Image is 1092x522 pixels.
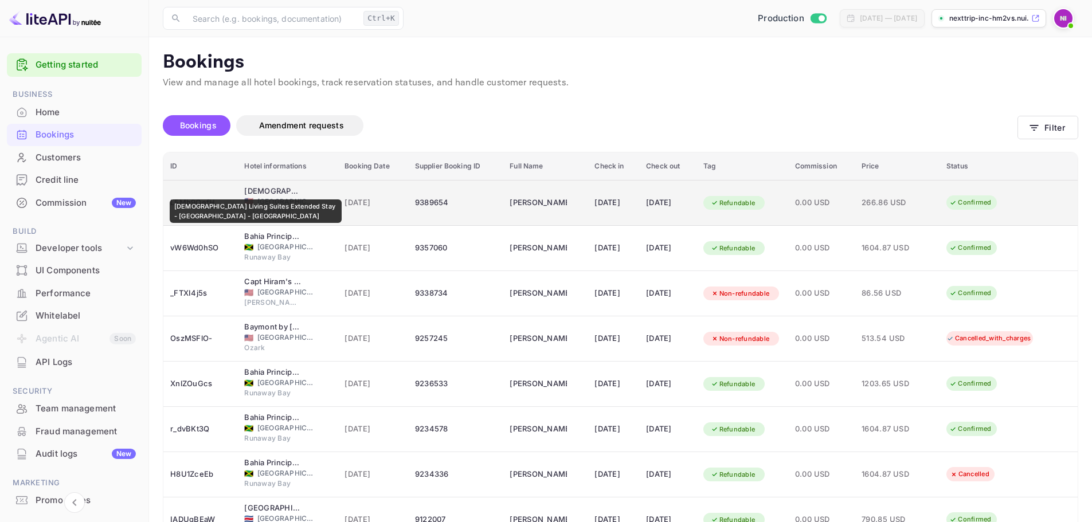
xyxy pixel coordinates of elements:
[795,197,848,209] span: 0.00 USD
[36,287,136,300] div: Performance
[7,421,142,443] div: Fraud management
[646,420,689,438] div: [DATE]
[942,286,999,300] div: Confirmed
[170,329,230,348] div: OszMSFlO-
[855,152,940,180] th: Price
[257,287,315,297] span: [GEOGRAPHIC_DATA]
[7,124,142,145] a: Bookings
[7,169,142,190] a: Credit line
[36,264,136,277] div: UI Components
[345,468,401,481] span: [DATE]
[795,287,848,300] span: 0.00 USD
[942,241,999,255] div: Confirmed
[64,492,85,513] button: Collapse navigation
[112,449,136,459] div: New
[36,242,124,255] div: Developer tools
[949,13,1029,23] p: nexttrip-inc-hm2vs.nui...
[758,12,804,25] span: Production
[244,207,302,217] span: [GEOGRAPHIC_DATA]
[170,420,230,438] div: r_dvBKt3Q
[36,128,136,142] div: Bookings
[345,242,401,254] span: [DATE]
[7,192,142,214] div: CommissionNew
[646,284,689,303] div: [DATE]
[415,465,496,484] div: 9234336
[510,375,567,393] div: Akeem Reynolds
[703,377,763,391] div: Refundable
[7,385,142,398] span: Security
[7,260,142,282] div: UI Components
[7,305,142,327] div: Whitelabel
[7,124,142,146] div: Bookings
[163,51,1078,74] p: Bookings
[942,195,999,210] div: Confirmed
[503,152,588,180] th: Full Name
[36,197,136,210] div: Commission
[588,152,639,180] th: Check in
[7,147,142,168] a: Customers
[703,286,777,301] div: Non-refundable
[244,379,253,387] span: Jamaica
[7,398,142,419] a: Team management
[36,106,136,119] div: Home
[594,194,632,212] div: [DATE]
[415,329,496,348] div: 9257245
[594,465,632,484] div: [DATE]
[363,11,399,26] div: Ctrl+K
[594,239,632,257] div: [DATE]
[163,115,1017,136] div: account-settings tabs
[940,152,1078,180] th: Status
[257,242,315,252] span: [GEOGRAPHIC_DATA]
[345,287,401,300] span: [DATE]
[7,192,142,213] a: CommissionNew
[180,120,217,130] span: Bookings
[7,260,142,281] a: UI Components
[696,152,788,180] th: Tag
[244,198,253,205] span: United States of America
[510,329,567,348] div: Brittney Atest
[7,443,142,464] a: Audit logsNew
[7,489,142,511] a: Promo codes
[7,305,142,326] a: Whitelabel
[244,425,253,432] span: Jamaica
[510,194,567,212] div: Amy Btest
[408,152,503,180] th: Supplier Booking ID
[646,194,689,212] div: [DATE]
[1054,9,1073,28] img: NextTrip INC
[170,284,230,303] div: _FTXI4j5s
[942,422,999,436] div: Confirmed
[862,197,919,209] span: 266.86 USD
[862,242,919,254] span: 1604.87 USD
[795,332,848,345] span: 0.00 USD
[594,329,632,348] div: [DATE]
[795,468,848,481] span: 0.00 USD
[703,468,763,482] div: Refundable
[244,478,302,489] span: Runaway Bay
[7,169,142,191] div: Credit line
[244,343,302,353] span: Ozark
[862,423,919,435] span: 1604.87 USD
[510,239,567,257] div: Ronaldo Lewis
[646,329,689,348] div: [DATE]
[795,423,848,435] span: 0.00 USD
[163,76,1078,90] p: View and manage all hotel bookings, track reservation statuses, and handle customer requests.
[753,12,831,25] div: Switch to Sandbox mode
[170,194,230,212] div: L5Mh9QefH
[244,503,302,514] div: Arenal Paraíso Resort & Thermo Mineral Hot Springs
[257,423,315,433] span: [GEOGRAPHIC_DATA]
[244,186,302,197] div: Zen Living Suites Extended Stay - Jacksonville - Orange Park
[646,239,689,257] div: [DATE]
[36,356,136,369] div: API Logs
[7,238,142,258] div: Developer tools
[703,332,777,346] div: Non-refundable
[244,457,302,469] div: Bahia Principe Luxury Runaway Bay - Adults Only - All Inclusive
[415,420,496,438] div: 9234578
[36,58,136,72] a: Getting started
[510,284,567,303] div: Lori Rice
[170,465,230,484] div: H8U1ZceEb
[244,470,253,477] span: Jamaica
[7,489,142,512] div: Promo codes
[939,331,1039,346] div: Cancelled_with_charges
[257,468,315,478] span: [GEOGRAPHIC_DATA]
[36,494,136,507] div: Promo codes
